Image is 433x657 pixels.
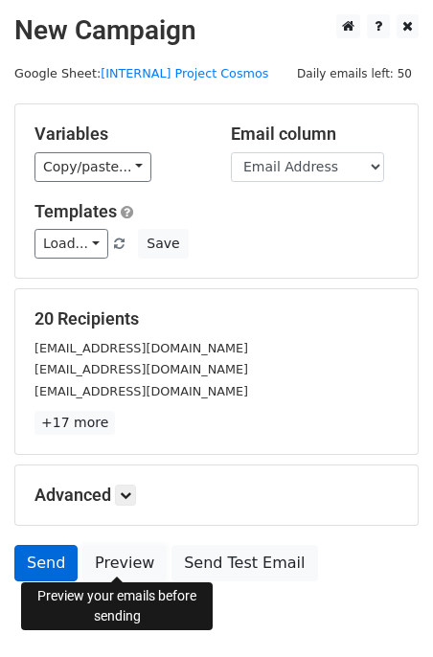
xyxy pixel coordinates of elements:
h5: Variables [34,124,202,145]
small: [EMAIL_ADDRESS][DOMAIN_NAME] [34,384,248,398]
span: Daily emails left: 50 [290,63,419,84]
a: Templates [34,201,117,221]
small: [EMAIL_ADDRESS][DOMAIN_NAME] [34,341,248,355]
a: Copy/paste... [34,152,151,182]
a: Daily emails left: 50 [290,66,419,80]
button: Save [138,229,188,259]
a: Send [14,545,78,581]
h5: Email column [231,124,399,145]
small: [EMAIL_ADDRESS][DOMAIN_NAME] [34,362,248,376]
h5: 20 Recipients [34,308,399,329]
a: Send Test Email [171,545,317,581]
small: Google Sheet: [14,66,268,80]
a: Preview [82,545,167,581]
h2: New Campaign [14,14,419,47]
h5: Advanced [34,485,399,506]
iframe: Chat Widget [337,565,433,657]
a: Load... [34,229,108,259]
a: +17 more [34,411,115,435]
div: Preview your emails before sending [21,582,213,630]
a: [INTERNAL] Project Cosmos [101,66,268,80]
